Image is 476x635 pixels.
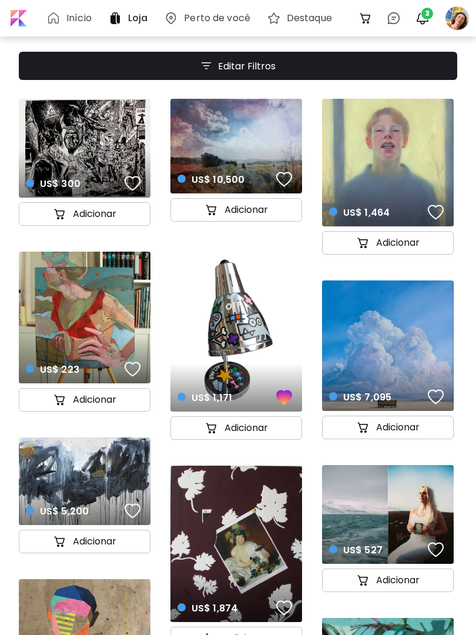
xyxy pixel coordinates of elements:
[73,208,116,220] h5: Adicionar
[322,416,454,439] button: cart-iconAdicionar
[19,99,150,198] a: US$ 300favoriteshttps://cdn.kaleido.art/CDN/Artwork/171422/Primary/medium.webp?updated=760588
[66,14,92,23] h6: Início
[376,574,420,586] h5: Adicionar
[170,248,302,412] a: US$ 1,171favoriteshttps://cdn.kaleido.art/CDN/Artwork/173989/Primary/medium.webp?updated=771843
[343,390,391,404] span: US$ 7,095
[53,534,67,549] img: cart-icon
[322,231,454,255] button: cart-iconAdicionar
[170,466,302,622] a: US$ 1,874favoriteshttps://cdn.kaleido.art/CDN/Artwork/169475/Primary/medium.webp?updated=752377
[192,173,244,186] span: US$ 10,500
[425,538,447,562] button: favorites
[273,386,296,409] button: favorites
[413,8,433,28] button: bellIcon3
[53,207,67,221] img: cart-icon
[19,202,150,226] button: cart-iconAdicionar
[358,11,373,25] img: cart
[224,422,268,434] h5: Adicionar
[73,394,116,406] h5: Adicionar
[40,177,81,190] span: US$ 300
[322,569,454,592] button: cart-iconAdicionar
[40,504,89,518] span: US$ 5,200
[192,601,237,615] span: US$ 1,874
[128,14,148,23] h6: Loja
[170,416,302,440] button: cart-iconAdicionar
[421,8,433,19] span: 3
[170,99,302,193] a: US$ 10,500favoriteshttps://cdn.kaleido.art/CDN/Artwork/169389/Primary/medium.webp?updated=751908
[19,530,150,553] button: cart-iconAdicionar
[343,543,383,557] span: US$ 527
[267,11,337,25] a: Destaque
[224,204,268,216] h5: Adicionar
[46,11,96,25] a: Início
[184,14,250,23] h6: Perto de você
[322,465,454,564] a: US$ 527favoriteshttps://cdn.kaleido.art/CDN/Artwork/171928/Primary/medium.webp?updated=762832
[356,573,370,587] img: cart-icon
[19,252,150,383] a: US$ 223favoriteshttps://cdn.kaleido.art/CDN/Artwork/169904/Primary/medium.webp?updated=754291
[19,388,150,412] button: cart-iconAdicionar
[205,203,219,217] img: cart-icon
[376,422,420,433] h5: Adicionar
[322,280,454,411] a: US$ 7,095favoriteshttps://cdn.kaleido.art/CDN/Artwork/175009/Primary/medium.webp?updated=775995
[19,437,150,525] a: US$ 5,200favoriteshttps://cdn.kaleido.art/CDN/Artwork/174515/Primary/medium.webp?updated=774005
[205,421,219,435] img: cart-icon
[218,62,276,70] h5: Editar Filtros
[108,11,152,25] a: Loja
[273,596,296,620] button: favorites
[415,11,430,25] img: bellIcon
[356,420,370,435] img: cart-icon
[200,60,212,72] img: filter
[170,198,302,222] button: cart-iconAdicionar
[376,237,420,249] h5: Adicionar
[343,206,390,219] span: US$ 1,464
[273,168,296,191] button: favorites
[122,499,144,523] button: favorites
[425,385,447,409] button: favorites
[164,11,255,25] a: Perto de você
[287,14,332,23] h6: Destaque
[19,52,457,80] button: filterEditar Filtros
[40,363,79,376] span: US$ 223
[53,393,67,407] img: cart-icon
[122,357,144,381] button: favorites
[425,200,447,224] button: favorites
[322,99,454,226] a: US$ 1,464favoriteshttps://cdn.kaleido.art/CDN/Artwork/174395/Primary/medium.webp?updated=773547
[192,391,232,405] span: US$ 1,171
[73,536,116,547] h5: Adicionar
[122,172,144,195] button: favorites
[387,11,401,25] img: chatIcon
[356,236,370,250] img: cart-icon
